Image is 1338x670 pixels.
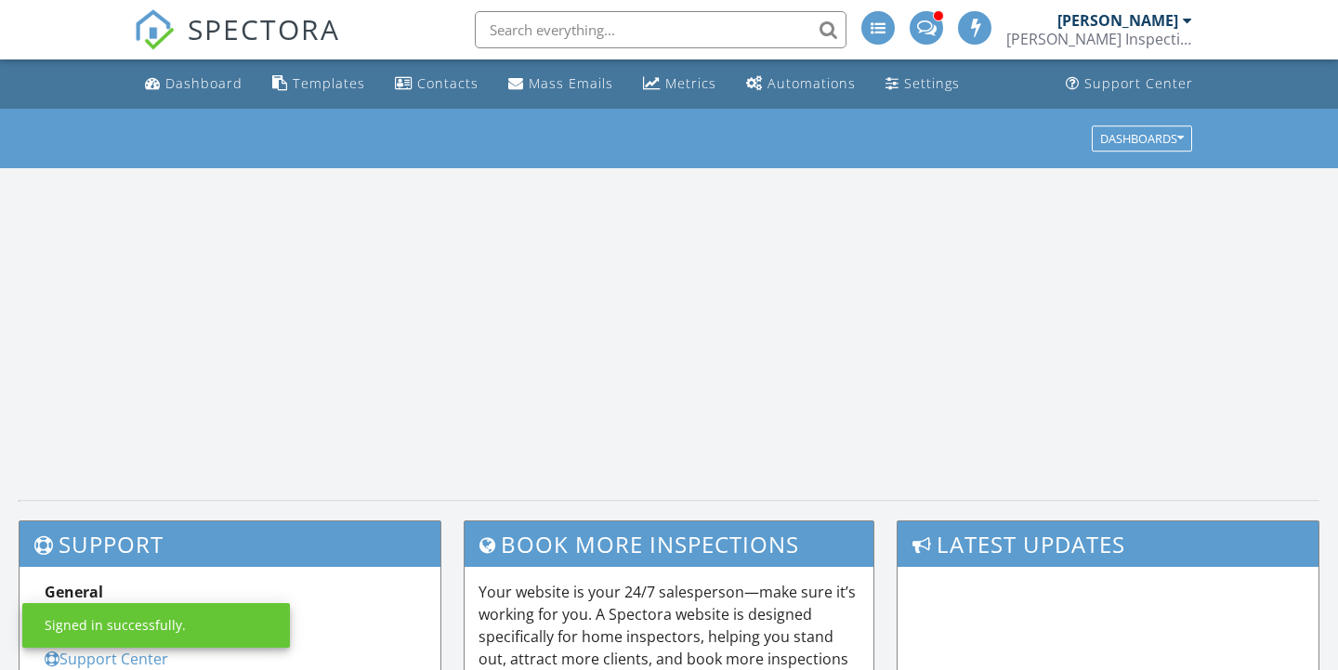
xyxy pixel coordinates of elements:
[265,67,373,101] a: Templates
[465,521,874,567] h3: Book More Inspections
[45,649,168,669] a: Support Center
[134,9,175,50] img: The Best Home Inspection Software - Spectora
[665,74,716,92] div: Metrics
[767,74,856,92] div: Automations
[134,25,340,64] a: SPECTORA
[529,74,613,92] div: Mass Emails
[739,67,863,101] a: Automations (Advanced)
[188,9,340,48] span: SPECTORA
[501,67,621,101] a: Mass Emails
[636,67,724,101] a: Metrics
[20,521,440,567] h3: Support
[1084,74,1193,92] div: Support Center
[1057,11,1178,30] div: [PERSON_NAME]
[878,67,967,101] a: Settings
[45,582,103,602] strong: General
[138,67,250,101] a: Dashboard
[1092,125,1192,151] button: Dashboards
[475,11,846,48] input: Search everything...
[1058,67,1200,101] a: Support Center
[904,74,960,92] div: Settings
[45,616,186,635] div: Signed in successfully.
[1006,30,1192,48] div: Parker Inspections of Tulsa, Inc
[387,67,486,101] a: Contacts
[1100,132,1184,145] div: Dashboards
[165,74,243,92] div: Dashboard
[898,521,1318,567] h3: Latest Updates
[417,74,479,92] div: Contacts
[293,74,365,92] div: Templates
